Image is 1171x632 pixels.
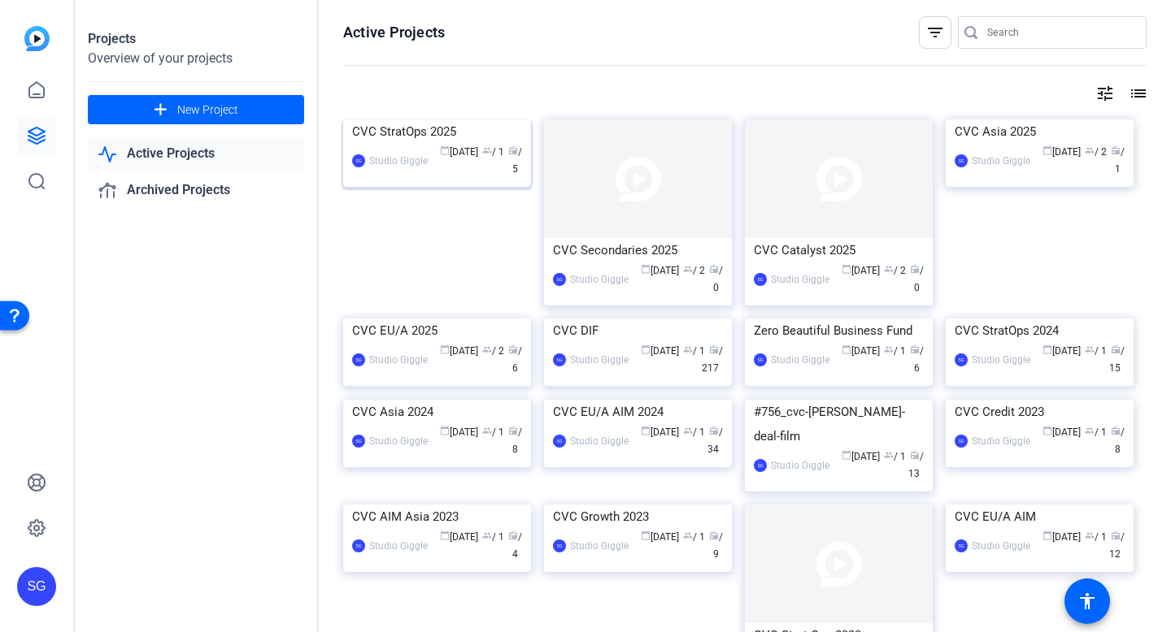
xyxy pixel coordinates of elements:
[683,265,705,276] span: / 2
[955,539,968,552] div: SG
[754,459,767,472] div: SG
[482,530,492,540] span: group
[482,531,504,543] span: / 1
[754,273,767,286] div: SG
[1111,344,1121,354] span: radio
[1111,426,1121,435] span: radio
[972,352,1030,368] div: Studio Giggle
[1077,591,1097,611] mat-icon: accessibility
[352,318,522,343] div: CVC EU/A 2025
[508,531,522,560] span: / 4
[88,174,304,207] a: Archived Projects
[1085,426,1107,438] span: / 1
[955,318,1125,343] div: CVC StratOps 2024
[482,145,492,155] span: group
[683,531,705,543] span: / 1
[709,265,723,293] span: / 0
[440,146,478,158] span: [DATE]
[17,567,56,606] div: SG
[754,318,924,343] div: Zero Beautiful Business Fund
[1043,531,1081,543] span: [DATE]
[754,353,767,366] div: SG
[1085,145,1095,155] span: group
[553,353,566,366] div: SG
[1111,426,1125,455] span: / 8
[440,530,450,540] span: calendar_today
[972,153,1030,169] div: Studio Giggle
[709,426,719,435] span: radio
[570,538,629,554] div: Studio Giggle
[570,433,629,449] div: Studio Giggle
[440,531,478,543] span: [DATE]
[1127,84,1147,103] mat-icon: list
[352,504,522,529] div: CVC AIM Asia 2023
[88,137,304,171] a: Active Projects
[440,426,450,435] span: calendar_today
[955,119,1125,144] div: CVC Asia 2025
[570,352,629,368] div: Studio Giggle
[702,345,723,374] span: / 217
[177,102,238,119] span: New Project
[641,264,651,274] span: calendar_today
[369,153,428,169] div: Studio Giggle
[641,345,679,357] span: [DATE]
[440,344,450,354] span: calendar_today
[884,265,906,276] span: / 2
[683,264,693,274] span: group
[508,530,518,540] span: radio
[570,271,629,288] div: Studio Giggle
[884,450,894,460] span: group
[508,426,518,435] span: radio
[553,318,723,343] div: CVC DIF
[88,95,304,124] button: New Project
[1085,345,1107,357] span: / 1
[440,145,450,155] span: calendar_today
[24,26,50,51] img: blue-gradient.svg
[553,273,566,286] div: SG
[1111,146,1125,175] span: / 1
[352,539,365,552] div: SG
[369,433,428,449] div: Studio Giggle
[482,426,492,435] span: group
[683,426,705,438] span: / 1
[707,426,723,455] span: / 34
[955,435,968,448] div: SG
[884,344,894,354] span: group
[641,530,651,540] span: calendar_today
[482,146,504,158] span: / 1
[508,426,522,455] span: / 8
[1043,426,1081,438] span: [DATE]
[754,400,924,448] div: #756_cvc-[PERSON_NAME]-deal-film
[910,264,920,274] span: radio
[754,238,924,262] div: CVC Catalyst 2025
[343,23,445,42] h1: Active Projects
[553,539,566,552] div: SG
[641,531,679,543] span: [DATE]
[88,29,304,49] div: Projects
[910,265,924,293] span: / 0
[1043,530,1052,540] span: calendar_today
[482,344,492,354] span: group
[150,100,171,120] mat-icon: add
[884,451,906,462] span: / 1
[641,265,679,276] span: [DATE]
[709,531,723,560] span: / 9
[1085,530,1095,540] span: group
[553,400,723,424] div: CVC EU/A AIM 2024
[508,345,522,374] span: / 6
[955,154,968,167] div: SG
[352,119,522,144] div: CVC StratOps 2025
[683,345,705,357] span: / 1
[352,435,365,448] div: SG
[1085,531,1107,543] span: / 1
[508,145,518,155] span: radio
[440,345,478,357] span: [DATE]
[910,345,924,374] span: / 6
[352,400,522,424] div: CVC Asia 2024
[1043,345,1081,357] span: [DATE]
[508,344,518,354] span: radio
[1085,146,1107,158] span: / 2
[641,344,651,354] span: calendar_today
[884,264,894,274] span: group
[369,538,428,554] div: Studio Giggle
